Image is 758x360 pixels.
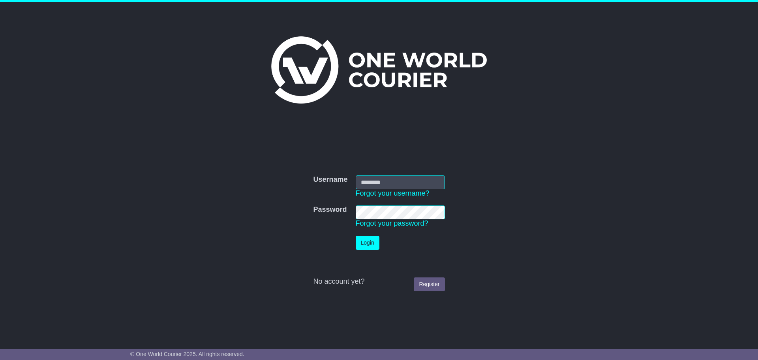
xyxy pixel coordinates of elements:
a: Forgot your password? [356,219,428,227]
a: Register [414,277,445,291]
label: Username [313,175,347,184]
label: Password [313,205,347,214]
button: Login [356,236,379,250]
img: One World [271,36,487,104]
a: Forgot your username? [356,189,430,197]
span: © One World Courier 2025. All rights reserved. [130,351,244,357]
div: No account yet? [313,277,445,286]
